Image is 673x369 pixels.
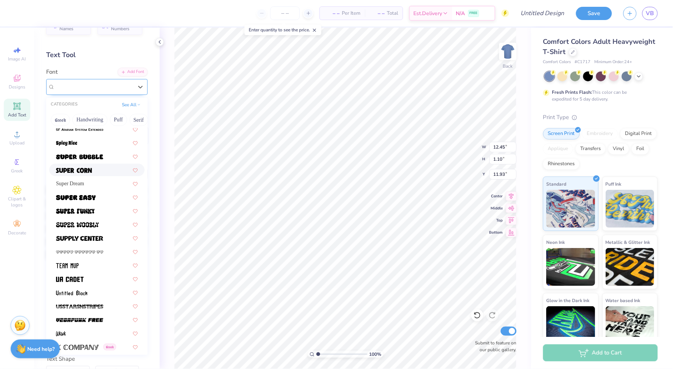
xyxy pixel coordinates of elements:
strong: Fresh Prints Flash: [552,89,592,95]
div: Enter quantity to see the price. [245,25,321,35]
div: CATEGORIES [51,101,78,108]
span: Neon Ink [547,238,565,246]
span: Mouldy Cheese [55,82,91,91]
button: Puff [110,114,127,126]
img: Glow in the Dark Ink [547,306,595,344]
span: Super Dream [56,180,84,188]
span: FREE [470,11,478,16]
span: Greek [103,344,116,350]
span: N/A [456,9,465,17]
label: Font [46,68,58,76]
span: # C1717 [575,59,591,65]
div: Digital Print [620,128,657,140]
span: Add Text [8,112,26,118]
img: UA Cadet [56,277,84,282]
img: Neon Ink [547,248,595,286]
div: Add Font [118,68,148,76]
img: Super Woobly [56,222,99,228]
div: This color can be expedited for 5 day delivery. [552,89,645,102]
span: Total [387,9,398,17]
img: Sweet Hearts BV [56,250,103,255]
span: Decorate [8,230,26,236]
div: Print Type [543,113,658,122]
span: Minimum Order: 24 + [595,59,632,65]
div: Vinyl [608,143,629,155]
span: Glow in the Dark Ink [547,296,590,304]
div: Text Tool [46,50,148,60]
img: Puff Ink [606,190,655,228]
div: Screen Print [543,128,580,140]
span: – – [324,9,340,17]
span: Upload [9,140,25,146]
span: Water based Ink [606,296,641,304]
button: See All [120,101,143,109]
img: Team MVP [56,263,79,268]
div: Text Shape [46,355,148,363]
div: Back [503,63,513,70]
span: Puff Ink [606,180,622,188]
img: USStarsNStripes [56,304,103,309]
span: Est. Delivery [414,9,442,17]
div: Transfers [576,143,606,155]
span: Comfort Colors Adult Heavyweight T-Shirt [543,37,656,56]
button: Greek [51,114,70,126]
button: Serif [129,114,148,126]
span: Standard [547,180,567,188]
img: SF Atarian System Extended [56,127,103,132]
div: Rhinestones [543,158,580,170]
img: Vegapunk FREE [56,318,103,323]
img: Wkwk [56,331,66,336]
img: Super Easy [56,195,96,200]
span: Personalized Names [59,21,86,31]
span: Greek [11,168,23,174]
span: Metallic & Glitter Ink [606,238,651,246]
img: Standard [547,190,595,228]
strong: Need help? [28,346,55,353]
div: Embroidery [582,128,618,140]
span: Image AI [8,56,26,62]
span: Bottom [489,230,503,235]
img: X Company [56,345,99,350]
span: Comfort Colors [543,59,571,65]
a: VB [642,7,658,20]
div: Foil [632,143,650,155]
img: Super Corn [56,168,92,173]
div: Applique [543,143,573,155]
img: Water based Ink [606,306,655,344]
img: Supply Center [56,236,103,241]
button: Save [576,7,612,20]
span: Center [489,194,503,199]
span: Middle [489,206,503,211]
input: Untitled Design [515,6,570,21]
span: Top [489,218,503,223]
label: Submit to feature on our public gallery. [471,340,517,353]
img: Metallic & Glitter Ink [606,248,655,286]
button: Handwriting [72,114,107,126]
img: Super Funky [56,209,95,214]
span: Personalized Numbers [111,21,138,31]
img: Super Bubble [56,154,103,160]
span: Per Item [342,9,360,17]
span: Designs [9,84,25,90]
img: Untitled Black [56,290,87,296]
span: 100 % [369,351,382,358]
img: Spicy Rice [56,141,77,146]
span: Clipart & logos [4,196,30,208]
span: VB [646,9,654,18]
span: – – [369,9,385,17]
input: – – [270,6,300,20]
img: Back [500,44,516,59]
